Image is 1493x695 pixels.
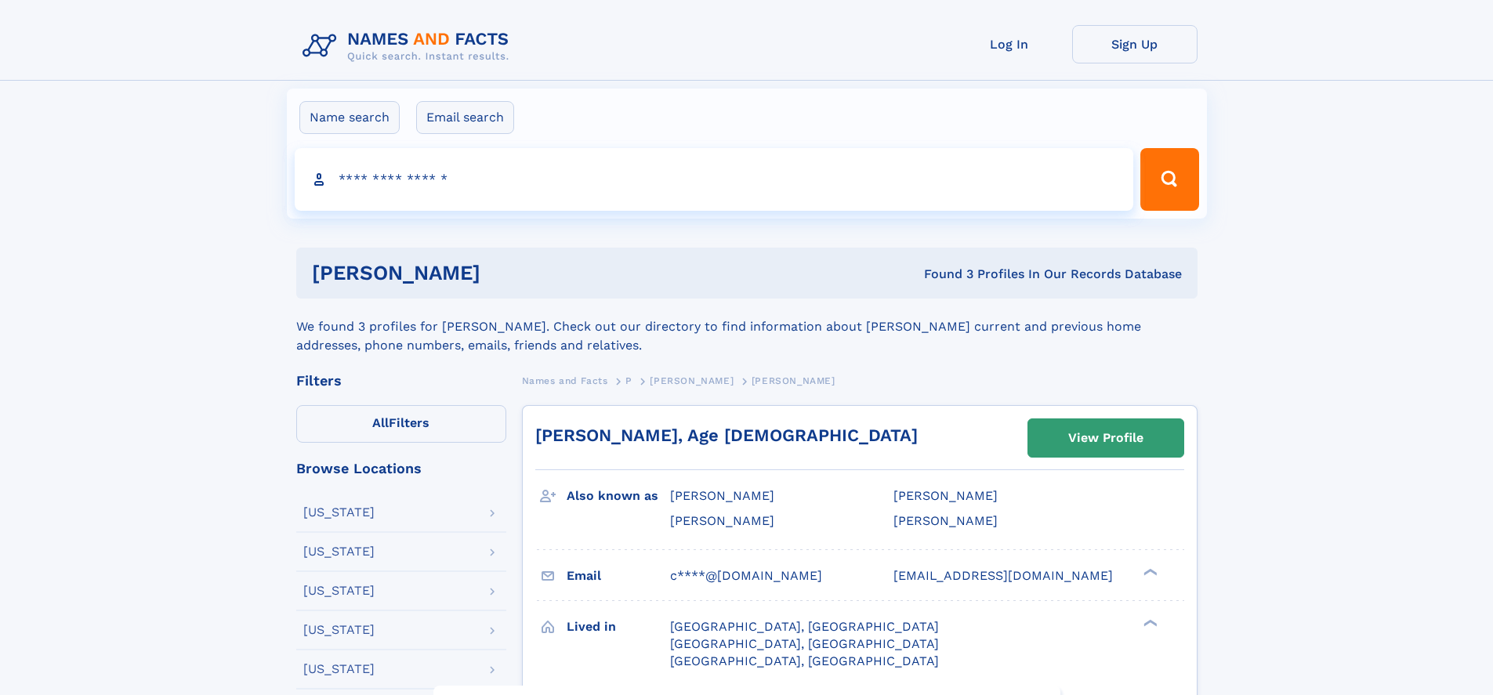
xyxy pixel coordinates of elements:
[625,375,632,386] span: P
[670,653,939,668] span: [GEOGRAPHIC_DATA], [GEOGRAPHIC_DATA]
[303,506,375,519] div: [US_STATE]
[1068,420,1143,456] div: View Profile
[372,415,389,430] span: All
[702,266,1182,283] div: Found 3 Profiles In Our Records Database
[893,513,998,528] span: [PERSON_NAME]
[303,545,375,558] div: [US_STATE]
[650,371,734,390] a: [PERSON_NAME]
[670,619,939,634] span: [GEOGRAPHIC_DATA], [GEOGRAPHIC_DATA]
[1140,566,1158,577] div: ❯
[296,25,522,67] img: Logo Names and Facts
[893,488,998,503] span: [PERSON_NAME]
[303,585,375,597] div: [US_STATE]
[416,101,514,134] label: Email search
[1072,25,1198,63] a: Sign Up
[312,263,702,283] h1: [PERSON_NAME]
[567,563,670,589] h3: Email
[522,371,608,390] a: Names and Facts
[650,375,734,386] span: [PERSON_NAME]
[1028,419,1183,457] a: View Profile
[670,636,939,651] span: [GEOGRAPHIC_DATA], [GEOGRAPHIC_DATA]
[1140,617,1158,628] div: ❯
[670,488,774,503] span: [PERSON_NAME]
[295,148,1134,211] input: search input
[1140,148,1198,211] button: Search Button
[670,513,774,528] span: [PERSON_NAME]
[567,614,670,640] h3: Lived in
[296,405,506,443] label: Filters
[303,663,375,675] div: [US_STATE]
[296,462,506,476] div: Browse Locations
[296,299,1198,355] div: We found 3 profiles for [PERSON_NAME]. Check out our directory to find information about [PERSON_...
[752,375,835,386] span: [PERSON_NAME]
[296,374,506,388] div: Filters
[625,371,632,390] a: P
[535,425,918,445] a: [PERSON_NAME], Age [DEMOGRAPHIC_DATA]
[947,25,1072,63] a: Log In
[567,483,670,509] h3: Also known as
[299,101,400,134] label: Name search
[893,568,1113,583] span: [EMAIL_ADDRESS][DOMAIN_NAME]
[303,624,375,636] div: [US_STATE]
